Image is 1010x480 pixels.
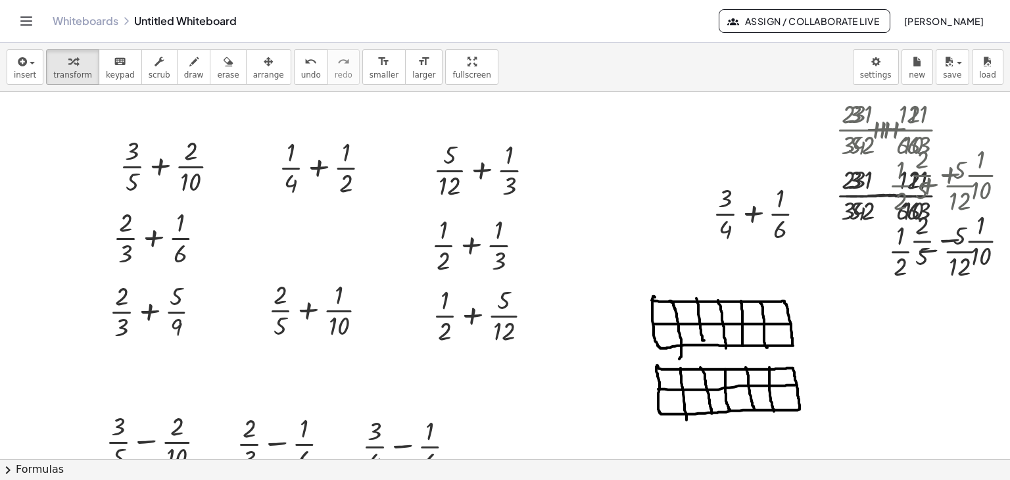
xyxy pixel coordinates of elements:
[377,54,390,70] i: format_size
[335,70,352,80] span: redo
[979,70,996,80] span: load
[860,70,892,80] span: settings
[370,70,398,80] span: smaller
[445,49,498,85] button: fullscreen
[7,49,43,85] button: insert
[412,70,435,80] span: larger
[141,49,178,85] button: scrub
[909,70,925,80] span: new
[53,70,92,80] span: transform
[246,49,291,85] button: arrange
[903,15,984,27] span: [PERSON_NAME]
[253,70,284,80] span: arrange
[902,49,933,85] button: new
[53,14,118,28] a: Whiteboards
[16,11,37,32] button: Toggle navigation
[943,70,961,80] span: save
[114,54,126,70] i: keyboard
[149,70,170,80] span: scrub
[14,70,36,80] span: insert
[217,70,239,80] span: erase
[405,49,443,85] button: format_sizelarger
[177,49,211,85] button: draw
[337,54,350,70] i: redo
[184,70,204,80] span: draw
[893,9,994,33] button: [PERSON_NAME]
[936,49,969,85] button: save
[853,49,899,85] button: settings
[362,49,406,85] button: format_sizesmaller
[210,49,246,85] button: erase
[452,70,491,80] span: fullscreen
[304,54,317,70] i: undo
[294,49,328,85] button: undoundo
[719,9,890,33] button: Assign / Collaborate Live
[46,49,99,85] button: transform
[730,15,879,27] span: Assign / Collaborate Live
[106,70,135,80] span: keypad
[99,49,142,85] button: keyboardkeypad
[418,54,430,70] i: format_size
[327,49,360,85] button: redoredo
[972,49,1003,85] button: load
[301,70,321,80] span: undo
